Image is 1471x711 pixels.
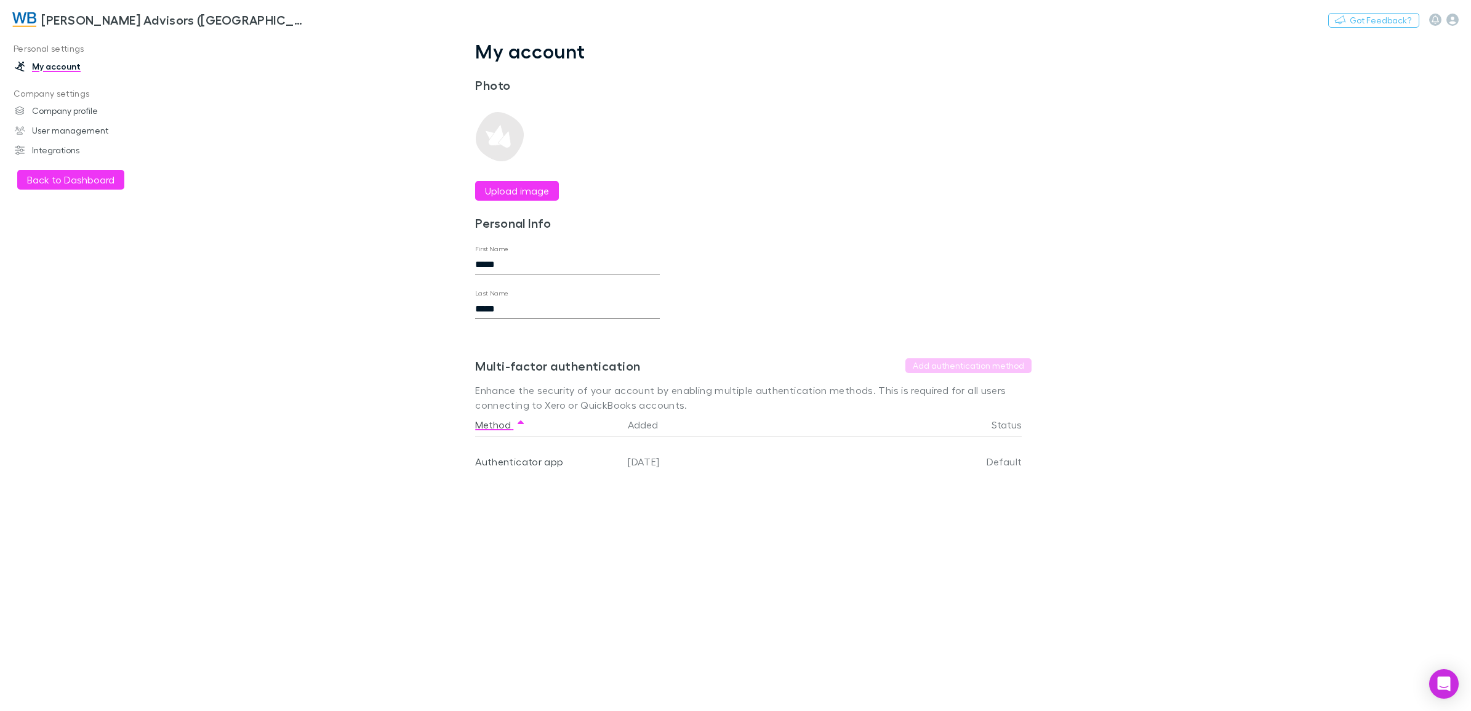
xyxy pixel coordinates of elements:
[475,437,618,486] div: Authenticator app
[475,358,640,373] h3: Multi-factor authentication
[628,412,673,437] button: Added
[12,12,36,27] img: William Buck Advisors (WA) Pty Ltd's Logo
[475,181,559,201] button: Upload image
[1328,13,1419,28] button: Got Feedback?
[2,86,174,102] p: Company settings
[41,12,305,27] h3: [PERSON_NAME] Advisors ([GEOGRAPHIC_DATA]) Pty Ltd
[2,140,174,160] a: Integrations
[623,437,911,486] div: [DATE]
[475,112,524,161] img: Preview
[475,412,526,437] button: Method
[2,41,174,57] p: Personal settings
[5,5,313,34] a: [PERSON_NAME] Advisors ([GEOGRAPHIC_DATA]) Pty Ltd
[475,215,660,230] h3: Personal Info
[485,183,549,198] label: Upload image
[475,39,1032,63] h1: My account
[2,121,174,140] a: User management
[475,383,1032,412] p: Enhance the security of your account by enabling multiple authentication methods. This is require...
[475,244,509,254] label: First Name
[992,412,1036,437] button: Status
[911,437,1022,486] div: Default
[905,358,1032,373] button: Add authentication method
[2,57,174,76] a: My account
[2,101,174,121] a: Company profile
[1429,669,1459,699] div: Open Intercom Messenger
[475,289,509,298] label: Last Name
[475,78,660,92] h3: Photo
[17,170,124,190] button: Back to Dashboard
